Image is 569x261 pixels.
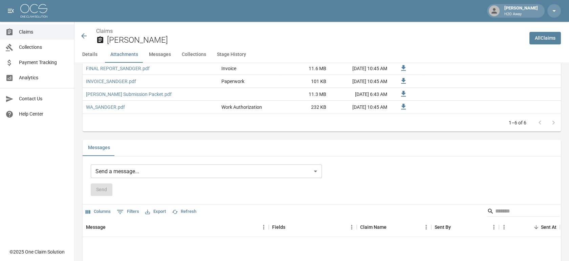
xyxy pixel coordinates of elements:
[86,91,172,98] a: [PERSON_NAME] Submission Packet.pdf
[279,101,330,114] div: 232 KB
[83,218,269,237] div: Message
[541,218,556,237] div: Sent At
[19,28,69,36] span: Claims
[4,4,18,18] button: open drawer
[19,44,69,51] span: Collections
[531,222,541,232] button: Sort
[115,206,141,217] button: Show filters
[347,222,357,232] button: Menu
[435,218,451,237] div: Sent By
[421,222,431,232] button: Menu
[489,222,499,232] button: Menu
[19,74,69,81] span: Analytics
[431,218,499,237] div: Sent By
[269,218,357,237] div: Fields
[83,140,561,156] div: related-list tabs
[330,101,391,114] div: [DATE] 10:45 AM
[509,119,526,126] p: 1–6 of 6
[451,222,460,232] button: Sort
[19,59,69,66] span: Payment Tracking
[74,46,569,63] div: anchor tabs
[330,62,391,75] div: [DATE] 10:45 AM
[106,222,115,232] button: Sort
[107,35,524,45] h2: [PERSON_NAME]
[330,88,391,101] div: [DATE] 6:43 AM
[360,218,387,237] div: Claim Name
[84,206,112,217] button: Select columns
[504,12,538,17] p: H2O Away
[529,32,561,44] a: AllClaims
[221,65,236,72] div: Invoice
[387,222,396,232] button: Sort
[279,88,330,101] div: 11.3 MB
[86,104,125,111] a: WA_SANDGER.pdf
[9,248,65,255] div: © 2025 One Claim Solution
[19,111,69,118] span: Help Center
[221,78,244,85] div: Paperwork
[86,78,136,85] a: INVOICE_SANDGER.pdf
[330,75,391,88] div: [DATE] 10:45 AM
[279,75,330,88] div: 101 KB
[96,28,113,34] a: Claims
[272,218,285,237] div: Fields
[499,222,509,232] button: Menu
[357,218,431,237] div: Claim Name
[96,27,524,35] nav: breadcrumb
[105,46,144,63] button: Attachments
[259,222,269,232] button: Menu
[74,46,105,63] button: Details
[487,206,560,218] div: Search
[176,46,212,63] button: Collections
[212,46,251,63] button: Stage History
[144,46,176,63] button: Messages
[86,218,106,237] div: Message
[285,222,295,232] button: Sort
[502,5,541,17] div: [PERSON_NAME]
[91,164,322,178] div: Send a message...
[279,62,330,75] div: 11.6 MB
[19,95,69,102] span: Contact Us
[170,206,198,217] button: Refresh
[20,4,47,18] img: ocs-logo-white-transparent.png
[221,104,262,111] div: Work Authorization
[499,218,560,237] div: Sent At
[144,206,168,217] button: Export
[86,65,150,72] a: FINAL REPORT_SANDGER.pdf
[83,140,115,156] button: Messages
